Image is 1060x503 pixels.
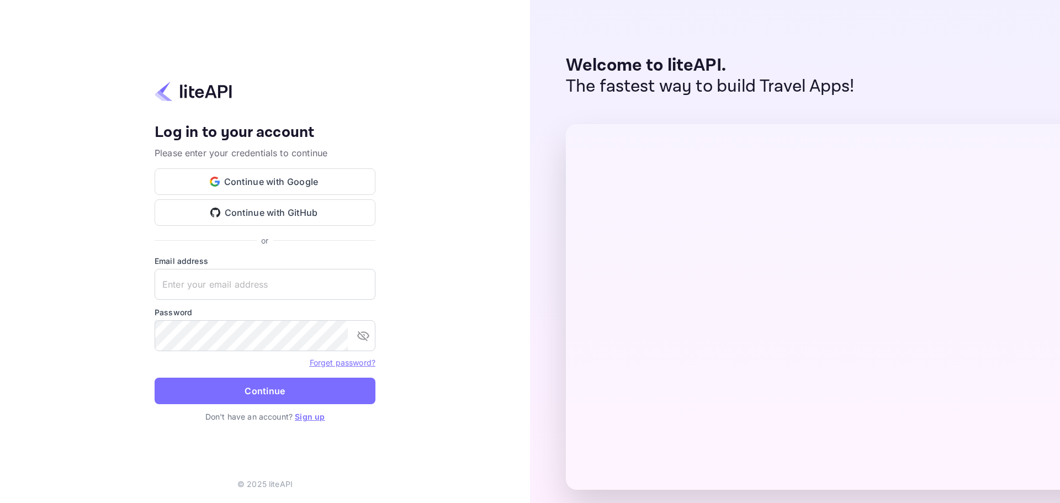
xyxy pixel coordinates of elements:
a: Forget password? [310,357,375,368]
p: The fastest way to build Travel Apps! [566,76,855,97]
p: Please enter your credentials to continue [155,146,375,160]
p: © 2025 liteAPI [237,478,293,490]
label: Email address [155,255,375,267]
a: Sign up [295,412,325,421]
button: toggle password visibility [352,325,374,347]
p: Welcome to liteAPI. [566,55,855,76]
h4: Log in to your account [155,123,375,142]
button: Continue with GitHub [155,199,375,226]
button: Continue with Google [155,168,375,195]
p: Don't have an account? [155,411,375,422]
input: Enter your email address [155,269,375,300]
button: Continue [155,378,375,404]
p: or [261,235,268,246]
a: Forget password? [310,358,375,367]
label: Password [155,306,375,318]
img: liteapi [155,81,232,102]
